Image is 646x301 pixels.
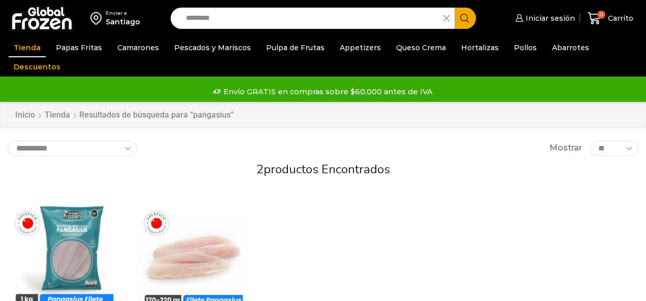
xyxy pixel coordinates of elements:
a: Descuentos [9,57,66,77]
nav: Breadcrumb [15,109,234,121]
a: Pescados y Mariscos [169,38,256,57]
a: Abarrotes [547,38,594,57]
a: Iniciar sesión [513,8,575,28]
a: Papas Fritas [51,38,107,57]
button: Search button [455,8,476,29]
a: Pollos [509,38,542,57]
a: Camarones [112,38,164,57]
a: Queso Crema [391,38,451,57]
span: Carrito [605,13,633,23]
div: Santiago [106,17,140,27]
span: Mostrar [550,142,582,154]
div: Enviar a [106,10,140,17]
a: Inicio [15,109,36,121]
a: Hortalizas [456,38,504,57]
span: Iniciar sesión [523,13,575,23]
a: Tienda [9,38,46,57]
span: productos encontrados [264,161,390,177]
a: Pulpa de Frutas [261,38,330,57]
a: Appetizers [335,38,386,57]
a: 0 Carrito [585,7,636,30]
h1: Resultados de búsqueda para “pangasius” [79,110,234,120]
a: Tienda [44,109,71,121]
span: 2 [256,161,264,177]
select: Pedido de la tienda [8,141,137,156]
span: 0 [597,11,605,19]
img: address-field-icon.svg [90,10,106,27]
